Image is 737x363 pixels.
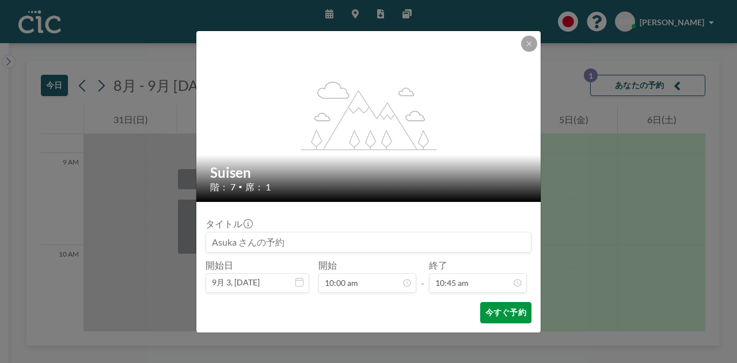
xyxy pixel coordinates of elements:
[421,263,424,289] span: -
[206,218,252,230] label: タイトル
[301,81,437,150] g: flex-grow: 1.2;
[429,259,447,271] label: 終了
[206,232,531,252] input: Asuka さんの予約
[210,164,528,181] h2: Suisen
[480,302,531,323] button: 今すぐ予約
[238,182,242,191] span: •
[210,181,235,193] span: 階： 7
[318,259,337,271] label: 開始
[245,181,271,193] span: 席： 1
[206,259,233,271] label: 開始日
